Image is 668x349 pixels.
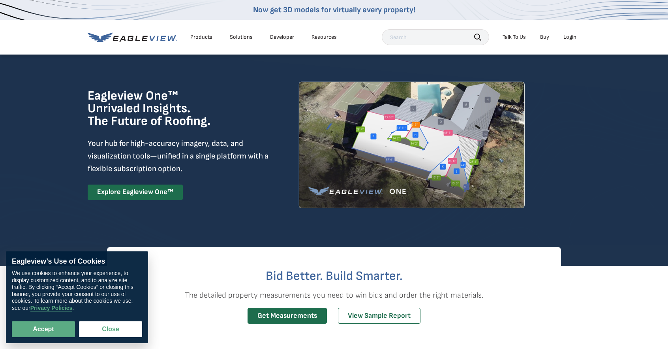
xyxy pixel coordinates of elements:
a: View Sample Report [338,308,420,324]
a: Explore Eagleview One™ [88,185,183,200]
a: Buy [540,34,549,41]
button: Close [79,321,142,337]
p: The detailed property measurements you need to win bids and order the right materials. [107,289,561,302]
div: Solutions [230,34,253,41]
a: Now get 3D models for virtually every property! [253,5,415,15]
h1: Eagleview One™ Unrivaled Insights. The Future of Roofing. [88,90,251,128]
div: Products [190,34,212,41]
div: Login [563,34,576,41]
div: We use cookies to enhance your experience, to display customized content, and to analyze site tra... [12,270,142,311]
input: Search [382,29,489,45]
a: Get Measurements [248,308,327,324]
button: Accept [12,321,75,337]
div: Resources [311,34,337,41]
a: Privacy Policies [30,305,73,311]
p: Your hub for high-accuracy imagery, data, and visualization tools—unified in a single platform wi... [88,137,270,175]
a: Developer [270,34,294,41]
h2: Bid Better. Build Smarter. [107,270,561,283]
div: Eagleview’s Use of Cookies [12,257,142,266]
div: Talk To Us [503,34,526,41]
